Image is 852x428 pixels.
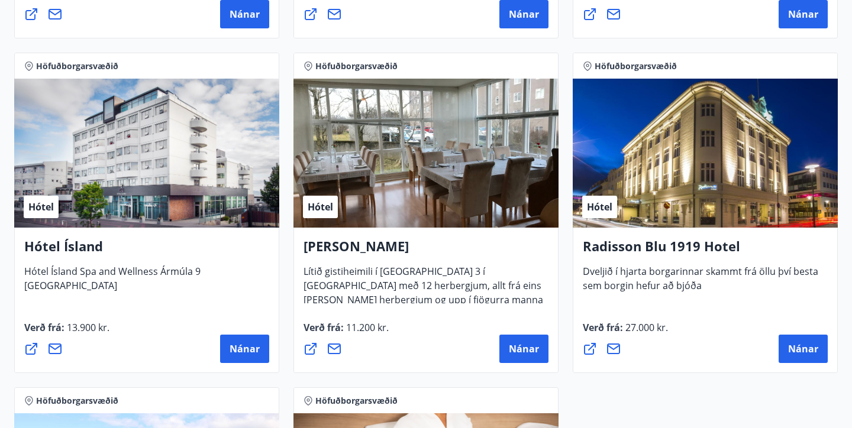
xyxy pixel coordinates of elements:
[315,60,398,72] span: Höfuðborgarsvæðið
[583,237,828,264] h4: Radisson Blu 1919 Hotel
[220,335,269,363] button: Nánar
[304,237,548,264] h4: [PERSON_NAME]
[230,342,260,355] span: Nánar
[308,200,333,213] span: Hótel
[499,335,548,363] button: Nánar
[304,265,543,330] span: Lítið gistiheimili í [GEOGRAPHIC_DATA] 3 í [GEOGRAPHIC_DATA] með 12 herbergjum, allt frá eins [PE...
[623,321,668,334] span: 27.000 kr.
[595,60,677,72] span: Höfuðborgarsvæðið
[230,8,260,21] span: Nánar
[509,8,539,21] span: Nánar
[36,395,118,407] span: Höfuðborgarsvæðið
[509,342,539,355] span: Nánar
[24,265,201,301] span: Hótel Ísland Spa and Wellness Ármúla 9 [GEOGRAPHIC_DATA]
[24,237,269,264] h4: Hótel Ísland
[24,321,109,343] span: Verð frá :
[583,321,668,343] span: Verð frá :
[64,321,109,334] span: 13.900 kr.
[36,60,118,72] span: Höfuðborgarsvæðið
[344,321,389,334] span: 11.200 kr.
[315,395,398,407] span: Höfuðborgarsvæðið
[587,200,612,213] span: Hótel
[788,342,818,355] span: Nánar
[28,200,54,213] span: Hótel
[788,8,818,21] span: Nánar
[304,321,389,343] span: Verð frá :
[779,335,828,363] button: Nánar
[583,265,818,301] span: Dveljið í hjarta borgarinnar skammt frá öllu því besta sem borgin hefur að bjóða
